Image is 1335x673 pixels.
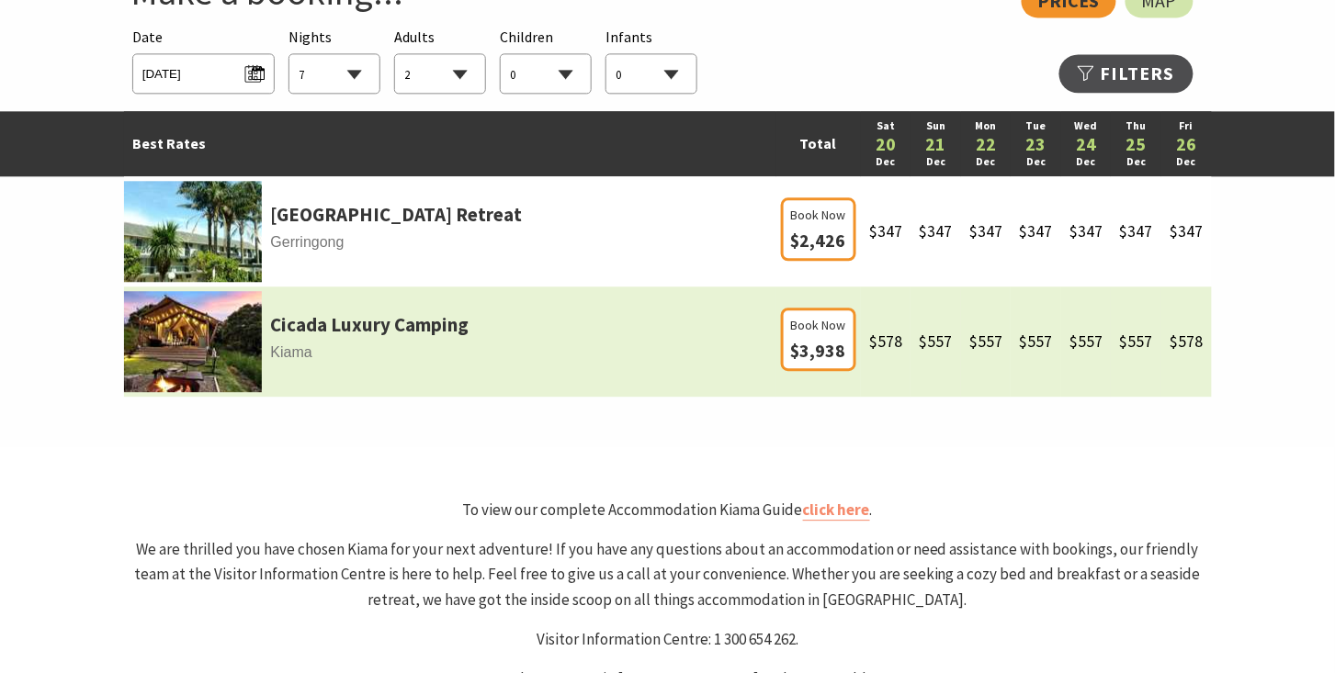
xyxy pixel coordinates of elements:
a: Dec [1171,153,1203,171]
a: Thu [1120,118,1152,135]
img: cicadalc-primary-31d37d92-1cfa-4b29-b30e-8e55f9b407e4.jpg [124,291,262,392]
a: Dec [920,153,952,171]
span: $347 [1170,220,1203,241]
img: parkridgea.jpg [124,181,262,282]
span: $347 [869,220,902,241]
a: Book Now $3,938 [781,342,856,361]
div: Choose a number of nights [288,26,380,95]
a: Wed [1070,118,1103,135]
span: $578 [869,331,902,352]
span: [DATE] [142,59,265,84]
a: Dec [1070,153,1103,171]
a: Sun [920,118,952,135]
a: 21 [920,135,952,153]
a: 23 [1020,135,1052,153]
a: 25 [1120,135,1152,153]
span: Children [500,28,553,46]
p: Visitor Information Centre: 1 300 654 262. [124,627,1212,652]
td: Best Rates [124,111,776,176]
span: $347 [1020,220,1053,241]
span: $557 [1069,331,1103,352]
a: 26 [1171,135,1203,153]
a: Tue [1020,118,1052,135]
span: $2,426 [791,229,846,252]
p: To view our complete Accommodation Kiama Guide . [124,498,1212,522]
span: $347 [920,220,953,241]
span: Date [132,28,163,46]
a: Book Now $2,426 [781,232,856,251]
a: Dec [1020,153,1052,171]
span: $557 [920,331,953,352]
span: $347 [969,220,1002,241]
a: Mon [970,118,1002,135]
td: Total [776,111,861,176]
p: We are thrilled you have chosen Kiama for your next adventure! If you have any questions about an... [124,537,1212,612]
a: 20 [870,135,902,153]
a: click here [803,499,870,521]
a: Cicada Luxury Camping [271,309,470,341]
a: Dec [970,153,1002,171]
a: 24 [1070,135,1103,153]
span: $557 [969,331,1002,352]
span: Infants [605,28,652,46]
span: $557 [1120,331,1153,352]
a: Dec [1120,153,1152,171]
span: Nights [288,26,332,50]
a: Sat [870,118,902,135]
span: Gerringong [124,230,776,254]
a: Fri [1171,118,1203,135]
span: $578 [1170,331,1203,352]
div: Please choose your desired arrival date [132,26,275,95]
span: Book Now [791,315,846,335]
span: $3,938 [791,339,846,362]
span: $557 [1020,331,1053,352]
span: $347 [1120,220,1153,241]
span: Adults [394,28,435,46]
a: [GEOGRAPHIC_DATA] Retreat [271,199,523,230]
span: $347 [1069,220,1103,241]
span: Kiama [124,341,776,365]
a: 22 [970,135,1002,153]
span: Book Now [791,205,846,225]
a: Dec [870,153,902,171]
